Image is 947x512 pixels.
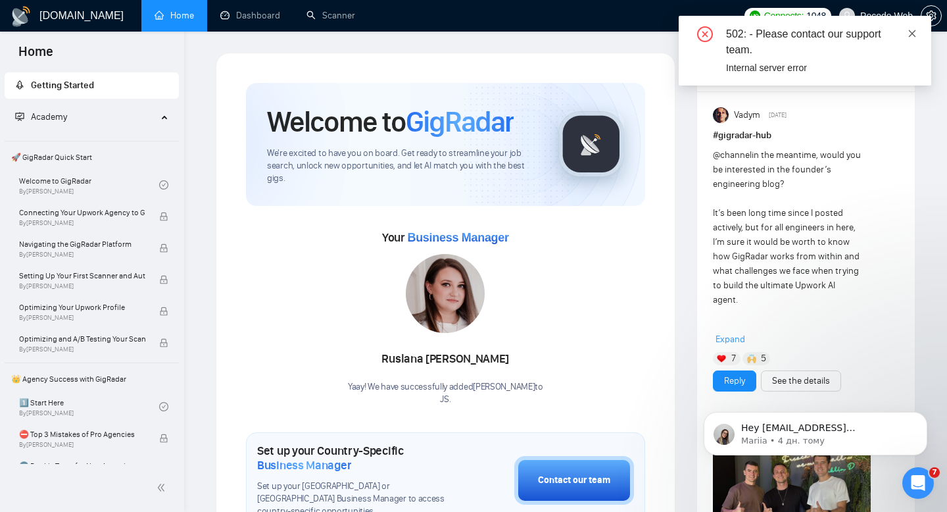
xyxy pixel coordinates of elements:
[842,11,852,20] span: user
[19,346,145,353] span: By [PERSON_NAME]
[726,61,915,75] div: Internal server error
[407,231,508,244] span: Business Manager
[159,434,168,443] span: lock
[921,11,942,21] a: setting
[57,51,227,63] p: Message from Mariia, sent 4 дн. тому
[716,334,745,345] span: Expand
[159,275,168,284] span: lock
[772,374,830,388] a: See the details
[57,38,226,218] span: Hey [EMAIL_ADDRESS][DOMAIN_NAME], Looks like your Upwork agency Pecode ran out of connects. We re...
[257,458,351,473] span: Business Manager
[19,282,145,290] span: By [PERSON_NAME]
[724,374,745,388] a: Reply
[19,332,145,346] span: Optimizing and A/B Testing Your Scanner for Better Results
[19,392,159,421] a: 1️⃣ Start HereBy[PERSON_NAME]
[406,254,485,333] img: 1686860256935-51.jpg
[306,10,355,21] a: searchScanner
[382,230,509,245] span: Your
[8,42,64,70] span: Home
[558,111,624,177] img: gigradar-logo.png
[15,80,24,90] span: rocket
[159,243,168,253] span: lock
[761,352,766,365] span: 5
[921,5,942,26] button: setting
[155,10,194,21] a: homeHome
[11,6,32,27] img: logo
[908,29,917,38] span: close
[15,112,24,121] span: fund-projection-screen
[713,371,756,392] button: Reply
[220,10,280,21] a: dashboardDashboard
[747,354,756,363] img: 🙌
[406,104,514,140] span: GigRadar
[19,251,145,259] span: By [PERSON_NAME]
[157,481,170,494] span: double-left
[267,104,514,140] h1: Welcome to
[921,11,941,21] span: setting
[159,180,168,190] span: check-circle
[348,394,543,406] p: JS .
[717,354,726,363] img: ❤️
[159,402,168,411] span: check-circle
[348,381,543,406] div: Yaay! We have successfully added [PERSON_NAME] to
[19,170,159,199] a: Welcome to GigRadarBy[PERSON_NAME]
[19,238,145,251] span: Navigating the GigRadar Platform
[159,338,168,347] span: lock
[929,467,940,478] span: 7
[348,348,543,371] div: Ruslana [PERSON_NAME]
[267,147,537,185] span: We're excited to have you on board. Get ready to streamline your job search, unlock new opportuni...
[19,428,145,441] span: ⛔ Top 3 Mistakes of Pro Agencies
[713,128,899,143] h1: # gigradar-hub
[31,111,67,122] span: Academy
[6,144,178,170] span: 🚀 GigRadar Quick Start
[19,219,145,227] span: By [PERSON_NAME]
[713,107,729,123] img: Vadym
[257,444,449,473] h1: Set up your Country-Specific
[19,206,145,219] span: Connecting Your Upwork Agency to GigRadar
[713,149,752,161] span: @channel
[734,108,760,122] span: Vadym
[806,9,826,23] span: 1048
[5,72,179,99] li: Getting Started
[684,384,947,476] iframe: Intercom notifications повідомлення
[19,314,145,322] span: By [PERSON_NAME]
[514,456,634,505] button: Contact our team
[31,80,94,91] span: Getting Started
[19,459,145,473] span: 🌚 Rookie Traps for New Agencies
[159,212,168,221] span: lock
[19,269,145,282] span: Setting Up Your First Scanner and Auto-Bidder
[15,111,67,122] span: Academy
[19,441,145,449] span: By [PERSON_NAME]
[6,366,178,392] span: 👑 Agency Success with GigRadar
[902,467,934,499] iframe: Intercom live chat
[731,352,736,365] span: 7
[764,9,804,23] span: Connects:
[697,26,713,42] span: close-circle
[750,11,760,21] img: upwork-logo.png
[19,301,145,314] span: Optimizing Your Upwork Profile
[538,473,610,488] div: Contact our team
[761,371,841,392] button: See the details
[159,307,168,316] span: lock
[769,109,787,121] span: [DATE]
[726,26,915,58] div: 502: - Please contact our support team.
